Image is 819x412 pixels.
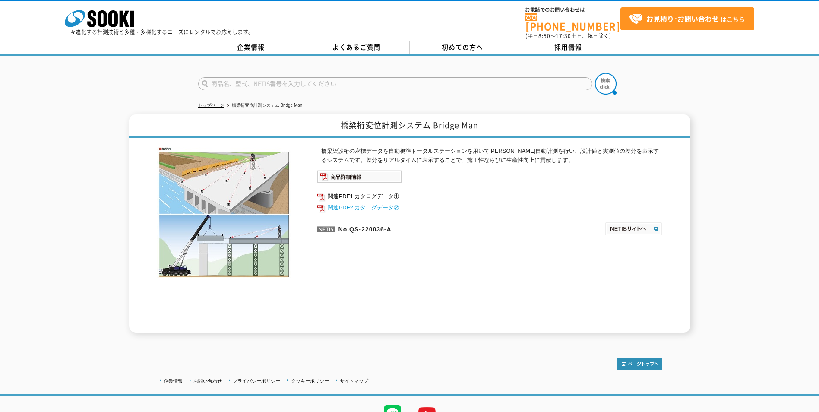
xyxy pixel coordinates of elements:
a: お問い合わせ [193,378,222,383]
img: 商品詳細情報システム [317,170,402,183]
a: 初めての方へ [410,41,515,54]
a: サイトマップ [340,378,368,383]
a: トップページ [198,103,224,108]
p: 日々進化する計測技術と多種・多様化するニーズにレンタルでお応えします。 [65,29,254,35]
a: 関連PDF2 カタログデータ② [317,202,662,213]
a: クッキーポリシー [291,378,329,383]
img: トップページへ [617,358,662,370]
span: 初めての方へ [442,42,483,52]
span: (平日 ～ 土日、祝日除く) [525,32,611,40]
input: 商品名、型式、NETIS番号を入力してください [198,77,592,90]
a: 採用情報 [515,41,621,54]
p: 橋梁架設桁の座標データを自動視準トータルステーションを用いて[PERSON_NAME]自動計測を行い、設計値と実測値の差分を表示するシステムです。差分をリアルタイムに表示することで、施工性ならび... [321,147,662,165]
a: よくあるご質問 [304,41,410,54]
a: 企業情報 [164,378,183,383]
a: [PHONE_NUMBER] [525,13,620,31]
a: お見積り･お問い合わせはこちら [620,7,754,30]
a: 商品詳細情報システム [317,175,402,182]
strong: お見積り･お問い合わせ [646,13,719,24]
img: btn_search.png [595,73,617,95]
li: 橋梁桁変位計測システム Bridge Man [225,101,303,110]
p: No.QS-220036-A [317,218,522,238]
a: 企業情報 [198,41,304,54]
a: プライバシーポリシー [233,378,280,383]
a: 関連PDF1 カタログデータ① [317,191,662,202]
span: お電話でのお問い合わせは [525,7,620,13]
img: NETISサイトへ [605,222,662,236]
h1: 橋梁桁変位計測システム Bridge Man [129,114,690,138]
span: はこちら [629,13,745,25]
span: 17:30 [556,32,571,40]
span: 8:50 [538,32,550,40]
img: 橋梁桁変位計測システム Bridge Man [157,147,291,278]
